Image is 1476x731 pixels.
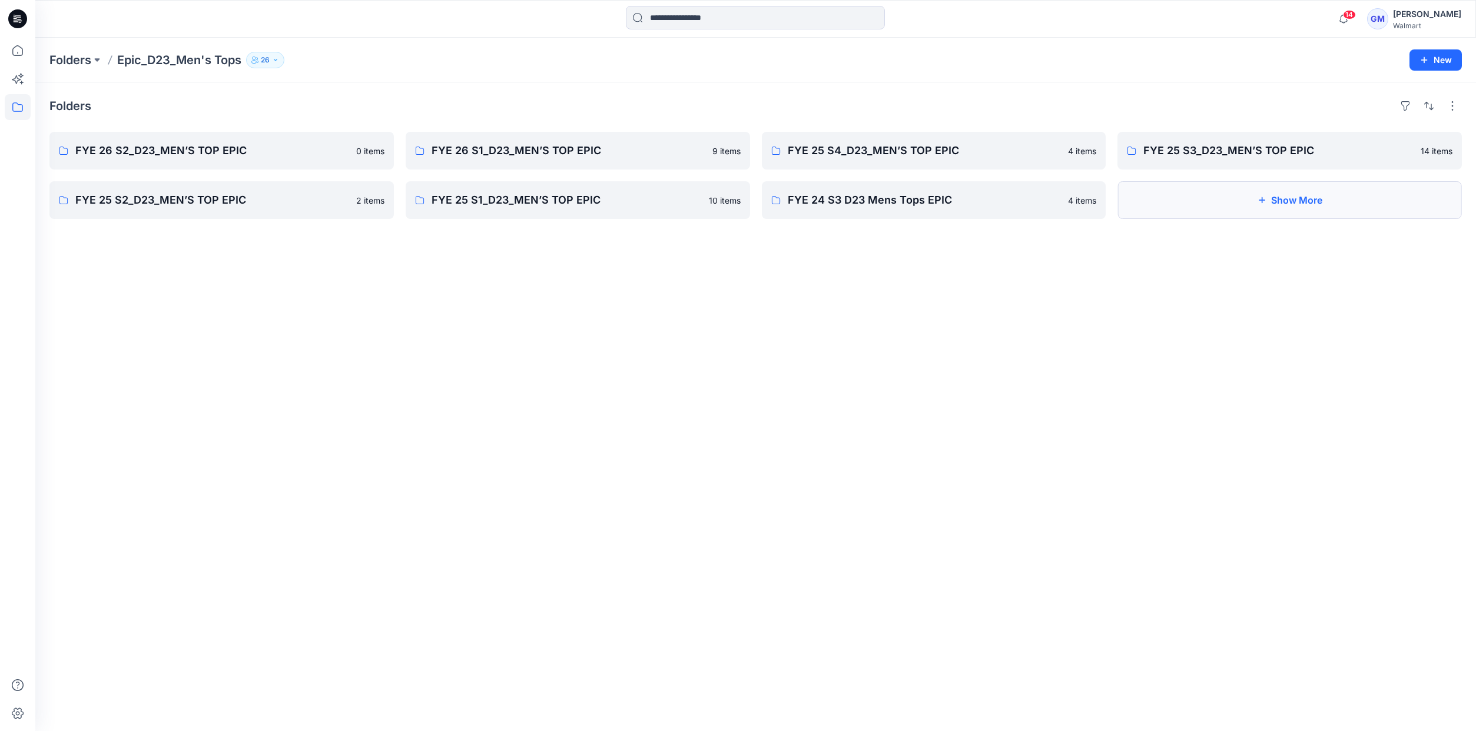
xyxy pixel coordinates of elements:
p: FYE 25 S4_D23_MEN’S TOP EPIC [788,142,1062,159]
p: FYE 25 S2_D23_MEN’S TOP EPIC [75,192,349,208]
button: 26 [246,52,284,68]
p: 10 items [709,194,741,207]
p: 26 [261,54,270,67]
div: [PERSON_NAME] [1393,7,1461,21]
a: FYE 25 S4_D23_MEN’S TOP EPIC4 items [762,132,1106,170]
p: FYE 26 S2_D23_MEN’S TOP EPIC [75,142,349,159]
p: 14 items [1421,145,1452,157]
p: 4 items [1068,145,1096,157]
a: FYE 24 S3 D23 Mens Tops EPIC4 items [762,181,1106,219]
p: FYE 25 S1_D23_MEN’S TOP EPIC [432,192,702,208]
p: 0 items [356,145,384,157]
div: Walmart [1393,21,1461,30]
p: FYE 26 S1_D23_MEN’S TOP EPIC [432,142,705,159]
a: Folders [49,52,91,68]
a: FYE 26 S1_D23_MEN’S TOP EPIC9 items [406,132,750,170]
p: 9 items [712,145,741,157]
button: Show More [1117,181,1462,219]
p: Epic_D23_Men's Tops [117,52,241,68]
p: 2 items [356,194,384,207]
button: New [1409,49,1462,71]
a: FYE 26 S2_D23_MEN’S TOP EPIC0 items [49,132,394,170]
h4: Folders [49,99,91,113]
a: FYE 25 S2_D23_MEN’S TOP EPIC2 items [49,181,394,219]
span: 14 [1343,10,1356,19]
p: FYE 24 S3 D23 Mens Tops EPIC [788,192,1062,208]
a: FYE 25 S1_D23_MEN’S TOP EPIC10 items [406,181,750,219]
p: FYE 25 S3_D23_MEN’S TOP EPIC [1143,142,1414,159]
div: GM [1367,8,1388,29]
a: FYE 25 S3_D23_MEN’S TOP EPIC14 items [1117,132,1462,170]
p: 4 items [1068,194,1096,207]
